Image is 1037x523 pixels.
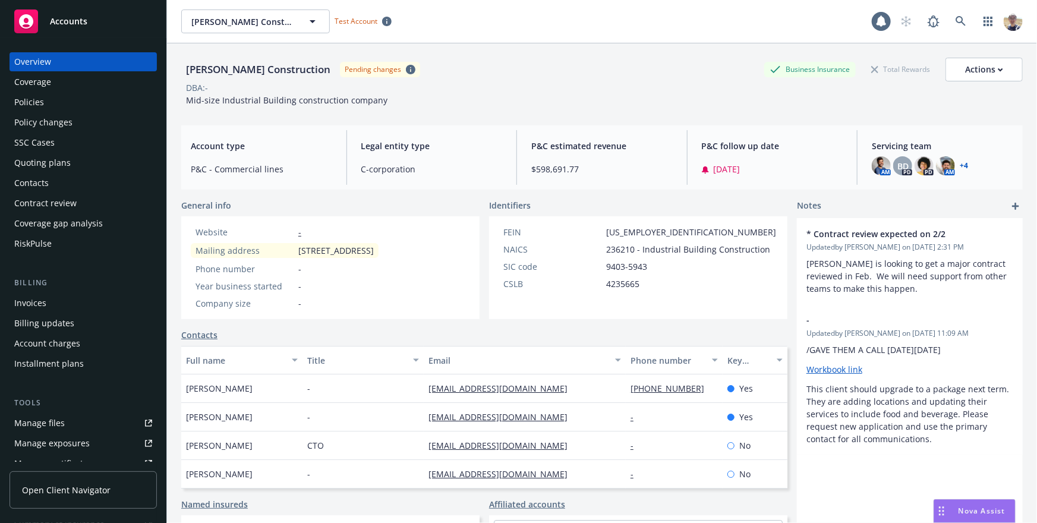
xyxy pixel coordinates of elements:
[797,218,1023,304] div: * Contract review expected on 2/2Updatedby [PERSON_NAME] on [DATE] 2:31 PM[PERSON_NAME] is lookin...
[307,411,310,423] span: -
[489,199,531,212] span: Identifiers
[894,10,918,33] a: Start snowing
[22,484,111,496] span: Open Client Navigator
[181,329,218,341] a: Contacts
[302,346,424,374] button: Title
[10,334,157,353] a: Account charges
[976,10,1000,33] a: Switch app
[764,62,856,77] div: Business Insurance
[181,346,302,374] button: Full name
[196,297,294,310] div: Company size
[14,434,90,453] div: Manage exposures
[14,294,46,313] div: Invoices
[10,414,157,433] a: Manage files
[10,52,157,71] a: Overview
[10,133,157,152] a: SSC Cases
[806,314,982,326] span: -
[14,113,73,132] div: Policy changes
[50,17,87,26] span: Accounts
[428,354,608,367] div: Email
[307,382,310,395] span: -
[186,382,253,395] span: [PERSON_NAME]
[10,113,157,132] a: Policy changes
[340,62,420,77] span: Pending changes
[196,244,294,257] div: Mailing address
[298,263,301,275] span: -
[186,81,208,94] div: DBA: -
[186,468,253,480] span: [PERSON_NAME]
[14,414,65,433] div: Manage files
[186,94,387,106] span: Mid-size Industrial Building construction company
[936,156,955,175] img: photo
[739,468,751,480] span: No
[631,440,643,451] a: -
[503,243,601,256] div: NAICS
[10,5,157,38] a: Accounts
[806,228,982,240] span: * Contract review expected on 2/2
[14,133,55,152] div: SSC Cases
[797,199,821,213] span: Notes
[531,140,673,152] span: P&C estimated revenue
[797,304,1023,455] div: -Updatedby [PERSON_NAME] on [DATE] 11:09 AM/GAVE THEM A CALL [DATE][DATE]Workbook linkThis client...
[806,344,1013,356] p: /GAVE THEM A CALL [DATE][DATE]
[14,334,80,353] div: Account charges
[424,346,626,374] button: Email
[428,468,577,480] a: [EMAIL_ADDRESS][DOMAIN_NAME]
[330,15,396,27] span: Test Account
[531,163,673,175] span: $598,691.77
[739,382,753,395] span: Yes
[897,160,909,172] span: BD
[10,314,157,333] a: Billing updates
[503,260,601,273] div: SIC code
[196,263,294,275] div: Phone number
[196,226,294,238] div: Website
[361,140,503,152] span: Legal entity type
[10,397,157,409] div: Tools
[723,346,787,374] button: Key contact
[14,93,44,112] div: Policies
[10,73,157,92] a: Coverage
[307,439,324,452] span: CTO
[806,242,1013,253] span: Updated by [PERSON_NAME] on [DATE] 2:31 PM
[14,234,52,253] div: RiskPulse
[181,498,248,511] a: Named insureds
[298,226,301,238] a: -
[10,93,157,112] a: Policies
[14,454,92,473] div: Manage certificates
[739,411,753,423] span: Yes
[606,226,776,238] span: [US_EMPLOYER_IDENTIFICATION_NUMBER]
[191,163,332,175] span: P&C - Commercial lines
[10,153,157,172] a: Quoting plans
[865,62,936,77] div: Total Rewards
[428,411,577,423] a: [EMAIL_ADDRESS][DOMAIN_NAME]
[606,260,647,273] span: 9403-5943
[181,62,335,77] div: [PERSON_NAME] Construction
[806,328,1013,339] span: Updated by [PERSON_NAME] on [DATE] 11:09 AM
[14,174,49,193] div: Contacts
[631,468,643,480] a: -
[14,52,51,71] div: Overview
[14,194,77,213] div: Contract review
[739,439,751,452] span: No
[10,194,157,213] a: Contract review
[298,280,301,292] span: -
[10,174,157,193] a: Contacts
[1008,199,1023,213] a: add
[10,434,157,453] a: Manage exposures
[631,383,714,394] a: [PHONE_NUMBER]
[428,383,577,394] a: [EMAIL_ADDRESS][DOMAIN_NAME]
[10,294,157,313] a: Invoices
[872,156,891,175] img: photo
[10,454,157,473] a: Manage certificates
[626,346,723,374] button: Phone number
[806,383,1013,445] p: This client should upgrade to a package next term. They are adding locations and updating their s...
[960,162,968,169] a: +4
[361,163,503,175] span: C-corporation
[14,314,74,333] div: Billing updates
[186,354,285,367] div: Full name
[702,140,843,152] span: P&C follow up date
[934,500,949,522] div: Drag to move
[307,468,310,480] span: -
[14,354,84,373] div: Installment plans
[186,439,253,452] span: [PERSON_NAME]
